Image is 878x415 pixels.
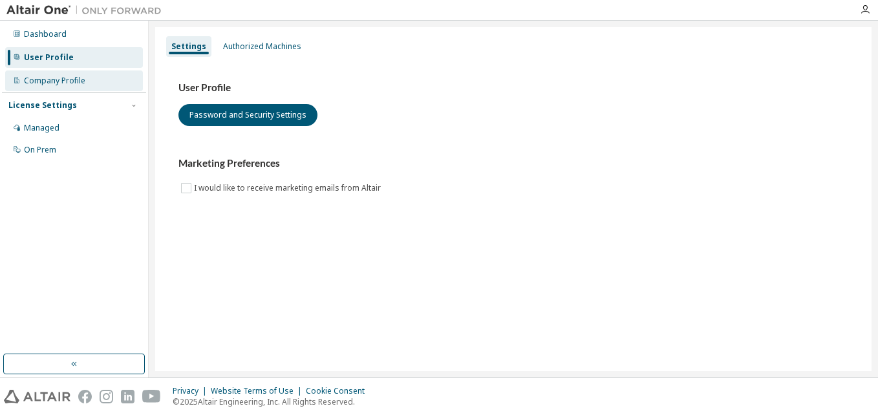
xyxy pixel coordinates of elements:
div: Dashboard [24,29,67,39]
img: youtube.svg [142,390,161,403]
div: Settings [171,41,206,52]
div: Cookie Consent [306,386,372,396]
label: I would like to receive marketing emails from Altair [194,180,383,196]
img: Altair One [6,4,168,17]
div: Managed [24,123,59,133]
div: License Settings [8,100,77,111]
div: Privacy [173,386,211,396]
img: altair_logo.svg [4,390,70,403]
div: Company Profile [24,76,85,86]
h3: Marketing Preferences [178,157,848,170]
h3: User Profile [178,81,848,94]
div: On Prem [24,145,56,155]
p: © 2025 Altair Engineering, Inc. All Rights Reserved. [173,396,372,407]
button: Password and Security Settings [178,104,317,126]
div: User Profile [24,52,74,63]
img: facebook.svg [78,390,92,403]
img: instagram.svg [100,390,113,403]
img: linkedin.svg [121,390,134,403]
div: Authorized Machines [223,41,301,52]
div: Website Terms of Use [211,386,306,396]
